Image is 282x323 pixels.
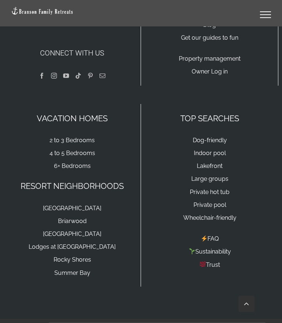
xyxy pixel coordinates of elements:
a: Rocky Shores [54,256,91,263]
a: Pinterest [87,73,93,79]
a: Get our guides to fun [181,34,238,41]
a: Lakefront [197,162,223,169]
a: Facebook [39,73,45,79]
a: Instagram [51,73,57,79]
img: Branson Family Retreats Logo [11,7,73,15]
a: [GEOGRAPHIC_DATA] [43,205,101,212]
a: FAQ [200,235,218,242]
p: TOP SEARCHES [148,112,271,125]
a: 2 to 3 Bedrooms [50,137,95,144]
img: 🌱 [189,248,195,254]
a: Wheelchair-friendly [183,214,236,221]
a: Indoor pool [194,150,226,157]
a: [GEOGRAPHIC_DATA] [43,230,101,237]
a: [PHONE_NUMBER] [46,20,98,27]
img: ⚡️ [201,236,207,241]
a: Sustainability [188,248,231,255]
a: Private hot tub [190,189,229,195]
a: YouTube [63,73,69,79]
a: 6+ Bedrooms [54,162,91,169]
h4: Connect with us [11,47,133,58]
a: Private pool [194,201,226,208]
a: Owner Log in [192,68,228,75]
img: 💯 [200,261,206,267]
a: Lodges at [GEOGRAPHIC_DATA] [29,243,116,250]
a: Dog-friendly [193,137,227,144]
p: VACATION HOMES [11,112,133,125]
a: Tiktok [75,73,81,79]
a: 4 to 5 Bedrooms [50,150,95,157]
a: Mail [100,73,105,79]
a: Summer Bay [54,269,90,276]
a: Blog [203,21,216,28]
a: Property management [179,55,241,62]
a: Briarwood [58,218,87,225]
p: RESORT NEIGHBORHOODS [11,180,133,193]
a: Toggle Menu [251,11,280,18]
a: Trust [199,261,220,268]
a: Large groups [191,175,228,182]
